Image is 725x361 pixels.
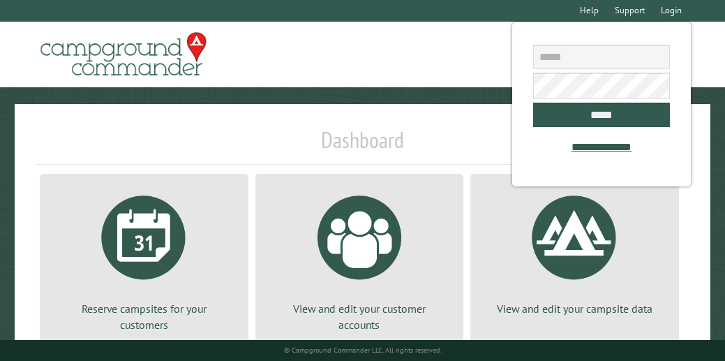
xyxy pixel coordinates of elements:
[36,126,689,165] h1: Dashboard
[272,301,447,332] p: View and edit your customer accounts
[284,346,442,355] small: © Campground Commander LLC. All rights reserved.
[272,185,447,332] a: View and edit your customer accounts
[487,301,662,316] p: View and edit your campsite data
[487,185,662,316] a: View and edit your campsite data
[57,185,232,332] a: Reserve campsites for your customers
[36,27,211,82] img: Campground Commander
[57,301,232,332] p: Reserve campsites for your customers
